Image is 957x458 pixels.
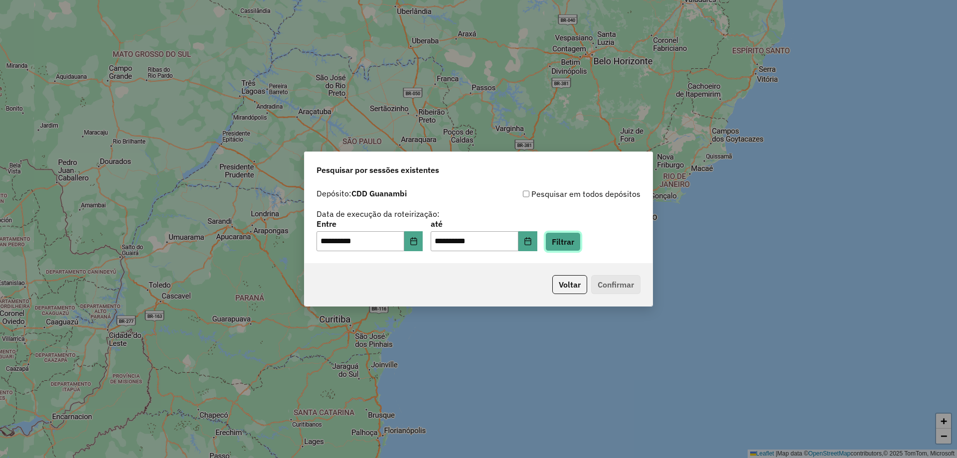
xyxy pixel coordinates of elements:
strong: CDD Guanambi [351,188,407,198]
label: Data de execução da roteirização: [317,208,440,220]
div: Pesquisar em todos depósitos [478,188,640,200]
button: Voltar [552,275,587,294]
button: Filtrar [545,232,581,251]
label: Depósito: [317,187,407,199]
button: Choose Date [404,231,423,251]
label: Entre [317,218,423,230]
label: até [431,218,537,230]
button: Choose Date [518,231,537,251]
span: Pesquisar por sessões existentes [317,164,439,176]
